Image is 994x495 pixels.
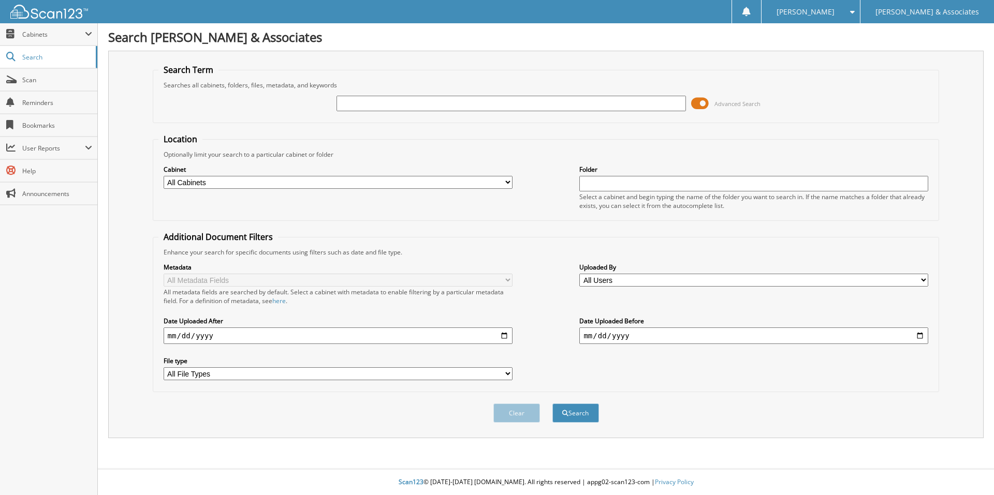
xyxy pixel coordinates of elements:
[158,150,934,159] div: Optionally limit your search to a particular cabinet or folder
[164,165,513,174] label: Cabinet
[579,327,928,344] input: end
[158,248,934,257] div: Enhance your search for specific documents using filters such as date and file type.
[272,296,286,305] a: here
[22,30,85,39] span: Cabinets
[875,9,979,15] span: [PERSON_NAME] & Associates
[158,231,278,243] legend: Additional Document Filters
[164,317,513,325] label: Date Uploaded After
[164,356,513,365] label: File type
[164,263,513,272] label: Metadata
[942,445,994,495] iframe: Chat Widget
[777,9,835,15] span: [PERSON_NAME]
[22,121,92,130] span: Bookmarks
[22,98,92,107] span: Reminders
[158,81,934,89] div: Searches all cabinets, folders, files, metadata, and keywords
[714,100,761,108] span: Advanced Search
[579,317,928,325] label: Date Uploaded Before
[22,53,91,62] span: Search
[22,144,85,153] span: User Reports
[98,470,994,495] div: © [DATE]-[DATE] [DOMAIN_NAME]. All rights reserved | appg02-scan123-com |
[22,167,92,175] span: Help
[22,189,92,198] span: Announcements
[579,263,928,272] label: Uploaded By
[579,165,928,174] label: Folder
[552,403,599,423] button: Search
[10,5,88,19] img: scan123-logo-white.svg
[158,133,202,145] legend: Location
[108,28,984,46] h1: Search [PERSON_NAME] & Associates
[655,477,694,486] a: Privacy Policy
[493,403,540,423] button: Clear
[579,192,928,210] div: Select a cabinet and begin typing the name of the folder you want to search in. If the name match...
[399,477,423,486] span: Scan123
[164,327,513,344] input: start
[158,64,218,76] legend: Search Term
[164,288,513,305] div: All metadata fields are searched by default. Select a cabinet with metadata to enable filtering b...
[22,76,92,84] span: Scan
